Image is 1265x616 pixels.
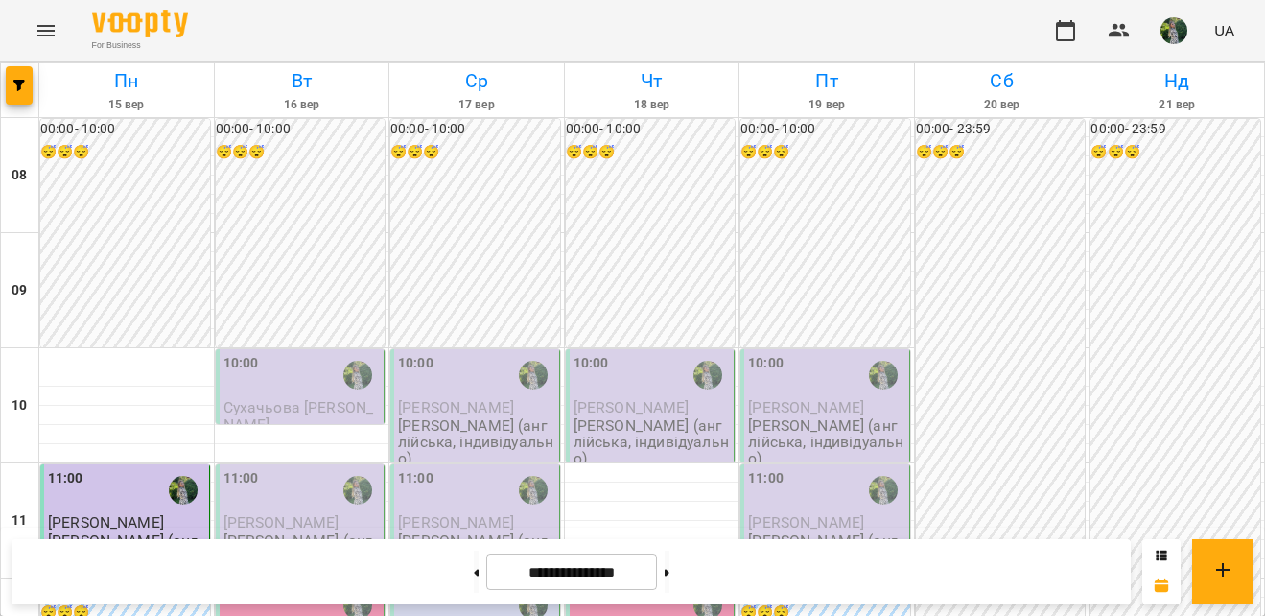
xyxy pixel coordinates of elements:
h6: 😴😴😴 [740,142,910,163]
h6: 00:00 - 23:59 [916,119,1086,140]
img: Ряба Надія Федорівна (а) [693,361,722,390]
h6: Вт [218,66,387,96]
h6: 19 вер [742,96,911,114]
label: 10:00 [574,353,609,374]
img: Ряба Надія Федорівна (а) [343,361,372,390]
span: [PERSON_NAME] [748,513,864,532]
h6: 00:00 - 23:59 [1090,119,1260,140]
span: [PERSON_NAME] [48,513,164,532]
h6: 17 вер [392,96,561,114]
h6: 😴😴😴 [40,142,210,163]
span: [PERSON_NAME] [223,513,340,532]
span: [PERSON_NAME] [398,398,514,416]
h6: 20 вер [918,96,1087,114]
label: 11:00 [223,468,259,489]
h6: Сб [918,66,1087,96]
h6: 00:00 - 10:00 [390,119,560,140]
button: UA [1206,12,1242,48]
p: [PERSON_NAME] (англійська, індивідуально) [574,417,731,467]
h6: 08 [12,165,27,186]
img: Ряба Надія Федорівна (а) [869,361,898,390]
img: Ряба Надія Федорівна (а) [343,476,372,505]
img: 429a96cc9ef94a033d0b11a5387a5960.jfif [1160,17,1187,44]
h6: 😴😴😴 [390,142,560,163]
img: Ряба Надія Федорівна (а) [169,476,198,505]
span: For Business [92,39,188,52]
h6: 00:00 - 10:00 [40,119,210,140]
label: 11:00 [48,468,83,489]
h6: Пт [742,66,911,96]
span: [PERSON_NAME] [398,513,514,532]
h6: 15 вер [42,96,211,114]
span: UA [1214,20,1234,40]
button: Menu [23,8,69,54]
h6: 😴😴😴 [916,142,1086,163]
h6: 11 [12,510,27,532]
label: 11:00 [398,468,433,489]
h6: 00:00 - 10:00 [566,119,736,140]
h6: 00:00 - 10:00 [740,119,910,140]
h6: 10 [12,395,27,416]
h6: 09 [12,280,27,301]
h6: Нд [1092,66,1261,96]
h6: 18 вер [568,96,737,114]
label: 11:00 [748,468,784,489]
span: Сухачьова [PERSON_NAME] [223,398,374,433]
img: Ряба Надія Федорівна (а) [869,476,898,505]
h6: 21 вер [1092,96,1261,114]
h6: 😴😴😴 [216,142,386,163]
label: 10:00 [398,353,433,374]
img: Voopty Logo [92,10,188,37]
h6: 😴😴😴 [1090,142,1260,163]
h6: Чт [568,66,737,96]
h6: Ср [392,66,561,96]
p: [PERSON_NAME] (англійська, індивідуально) [398,417,555,467]
p: [PERSON_NAME] (англійська, індивідуально) [748,417,905,467]
img: Ряба Надія Федорівна (а) [519,476,548,505]
h6: 16 вер [218,96,387,114]
h6: Пн [42,66,211,96]
span: [PERSON_NAME] [574,398,690,416]
img: Ряба Надія Федорівна (а) [519,361,548,390]
h6: 00:00 - 10:00 [216,119,386,140]
h6: 😴😴😴 [566,142,736,163]
label: 10:00 [223,353,259,374]
label: 10:00 [748,353,784,374]
span: [PERSON_NAME] [748,398,864,416]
